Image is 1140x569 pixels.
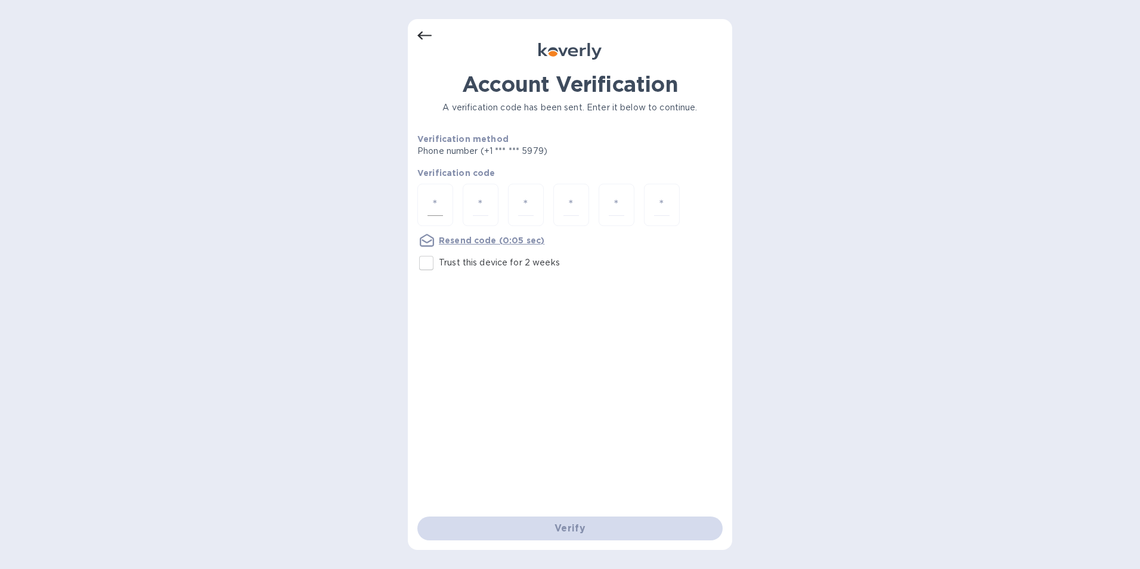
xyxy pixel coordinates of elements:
p: Verification code [417,167,723,179]
p: A verification code has been sent. Enter it below to continue. [417,101,723,114]
p: Phone number (+1 *** *** 5979) [417,145,639,157]
p: Trust this device for 2 weeks [439,256,560,269]
h1: Account Verification [417,72,723,97]
u: Resend code (0:05 sec) [439,236,544,245]
b: Verification method [417,134,509,144]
